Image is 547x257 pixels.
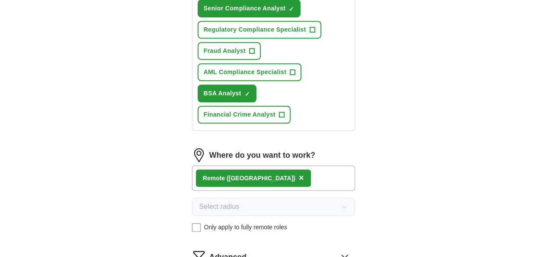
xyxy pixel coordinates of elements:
[289,6,294,13] span: ✓
[192,223,201,232] input: Only apply to fully remote roles
[204,110,275,119] span: Financial Crime Analyst
[299,172,304,185] button: ×
[192,198,355,216] button: Select radius
[199,202,240,212] span: Select radius
[204,4,286,13] span: Senior Compliance Analyst
[198,106,291,124] button: Financial Crime Analyst
[204,25,306,34] span: Regulatory Compliance Specialist
[204,223,287,232] span: Only apply to fully remote roles
[192,148,206,162] img: location.png
[198,42,261,60] button: Fraud Analyst
[204,46,246,55] span: Fraud Analyst
[203,174,295,183] div: Remote ([GEOGRAPHIC_DATA])
[198,21,321,39] button: Regulatory Compliance Specialist
[204,89,241,98] span: BSA Analyst
[204,68,286,77] span: AML Compliance Specialist
[209,150,315,161] label: Where do you want to work?
[198,85,256,102] button: BSA Analyst✓
[245,91,250,98] span: ✓
[299,173,304,182] span: ×
[198,63,301,81] button: AML Compliance Specialist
